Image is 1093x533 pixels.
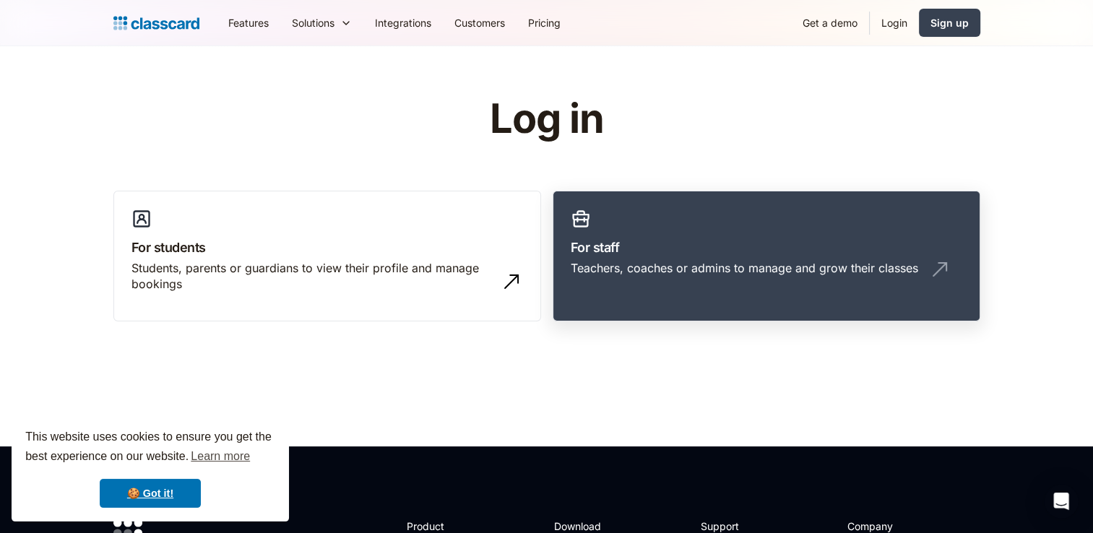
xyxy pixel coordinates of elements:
a: Features [217,6,280,39]
div: Open Intercom Messenger [1044,484,1079,519]
a: Get a demo [791,6,869,39]
a: Integrations [363,6,443,39]
a: For staffTeachers, coaches or admins to manage and grow their classes [553,191,980,322]
a: home [113,13,199,33]
div: cookieconsent [12,415,289,521]
a: Sign up [919,9,980,37]
h3: For students [131,238,523,257]
a: Pricing [517,6,572,39]
a: For studentsStudents, parents or guardians to view their profile and manage bookings [113,191,541,322]
a: Login [870,6,919,39]
div: Solutions [292,15,334,30]
a: dismiss cookie message [100,479,201,508]
div: Solutions [280,6,363,39]
a: learn more about cookies [189,446,252,467]
span: This website uses cookies to ensure you get the best experience on our website. [25,428,275,467]
a: Customers [443,6,517,39]
div: Teachers, coaches or admins to manage and grow their classes [571,260,918,276]
h1: Log in [317,97,776,142]
div: Sign up [930,15,969,30]
h3: For staff [571,238,962,257]
div: Students, parents or guardians to view their profile and manage bookings [131,260,494,292]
